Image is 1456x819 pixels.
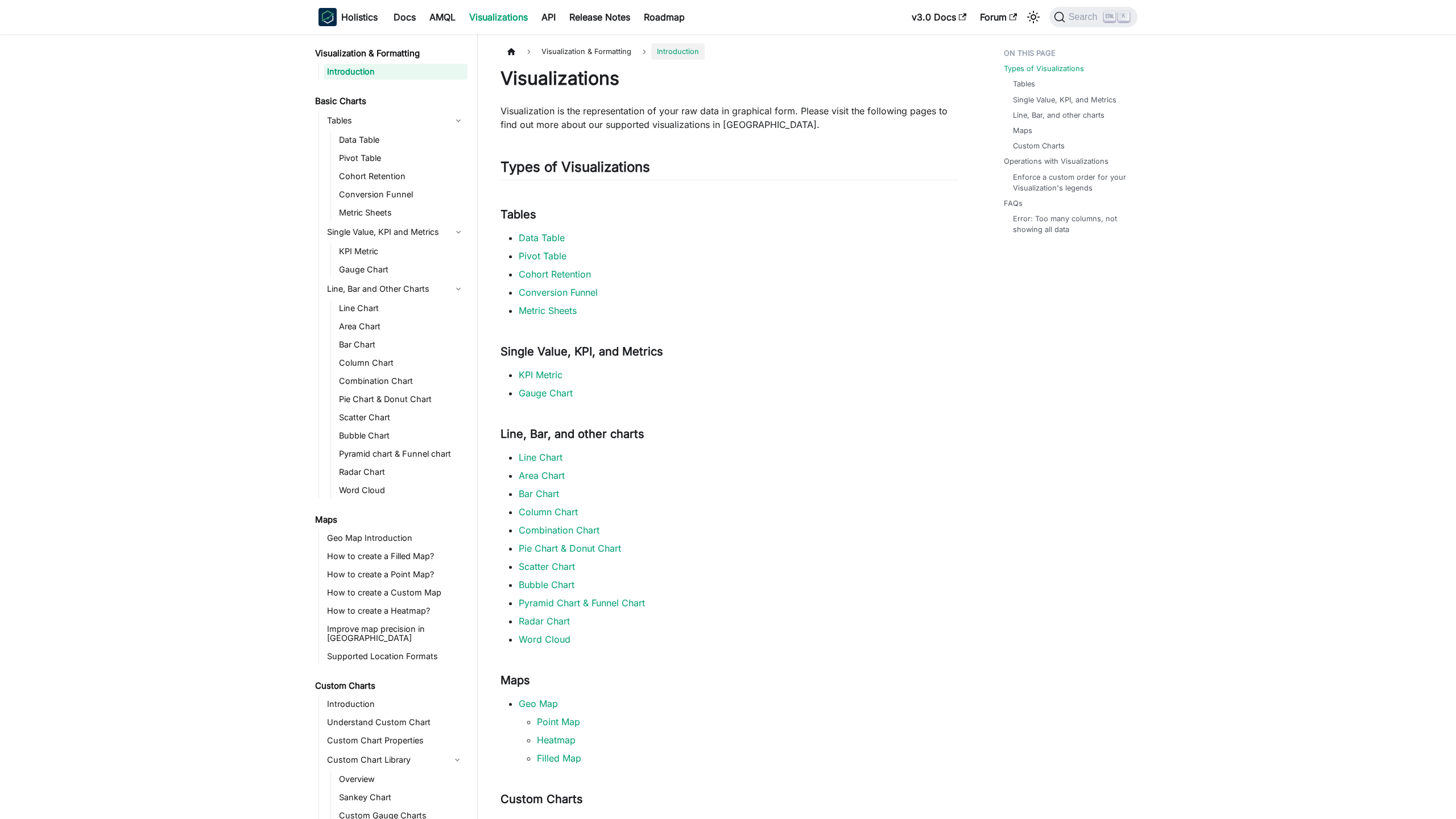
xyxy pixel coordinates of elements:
a: Combination Chart [336,373,468,389]
a: How to create a Custom Map [324,585,468,601]
a: Single Value, KPI, and Metrics [1013,94,1116,105]
a: FAQs [1004,198,1023,209]
a: Column Chart [336,355,468,371]
a: Filled Map [537,752,581,764]
h2: Types of Visualizations [500,159,958,180]
a: Line Chart [519,452,562,463]
button: Search (Ctrl+K) [1049,7,1137,27]
a: Radar Chart [336,464,468,480]
a: Home page [500,43,522,60]
a: Bubble Chart [519,579,574,590]
a: Basic Charts [312,93,468,109]
a: Visualization & Formatting [312,45,468,61]
a: Data Table [519,232,565,243]
a: Pie Chart & Donut Chart [336,391,468,407]
a: Radar Chart [519,615,570,627]
a: HolisticsHolistics [318,8,378,26]
a: Heatmap [537,734,576,746]
a: Sankey Chart [336,789,468,805]
a: Overview [336,771,468,787]
a: Single Value, KPI and Metrics [324,223,468,241]
h3: Custom Charts [500,792,958,806]
kbd: K [1118,11,1130,22]
a: v3.0 Docs [905,8,973,26]
a: Line, Bar and Other Charts [324,280,468,298]
a: Geo Map Introduction [324,530,468,546]
a: Point Map [537,716,580,727]
a: Cohort Retention [336,168,468,184]
a: Word Cloud [336,482,468,498]
span: Search [1065,12,1105,22]
a: Enforce a custom order for your Visualization's legends [1013,172,1126,193]
a: Custom Chart Library [324,751,447,769]
a: Line Chart [336,300,468,316]
b: Holistics [341,10,378,24]
a: Types of Visualizations [1004,63,1084,74]
a: Metric Sheets [519,305,577,316]
a: Operations with Visualizations [1004,156,1108,167]
a: Docs [387,8,423,26]
span: Introduction [651,43,705,60]
a: Custom Chart Properties [324,733,468,748]
a: KPI Metric [519,369,562,380]
a: Metric Sheets [336,205,468,221]
a: Gauge Chart [519,387,573,399]
a: Release Notes [562,8,637,26]
a: Cohort Retention [519,268,591,280]
a: Scatter Chart [336,409,468,425]
a: Data Table [336,132,468,148]
a: Forum [973,8,1024,26]
a: Scatter Chart [519,561,575,572]
a: KPI Metric [336,243,468,259]
a: Error: Too many columns, not showing all data [1013,213,1126,235]
a: Word Cloud [519,634,570,645]
a: Maps [1013,125,1032,136]
a: Line, Bar, and other charts [1013,110,1105,121]
a: AMQL [423,8,462,26]
a: Gauge Chart [336,262,468,278]
a: Supported Location Formats [324,648,468,664]
a: Bar Chart [519,488,559,499]
a: Pyramid chart & Funnel chart [336,446,468,462]
button: Collapse sidebar category 'Custom Chart Library' [447,751,468,769]
nav: Breadcrumbs [500,43,958,60]
a: API [535,8,562,26]
a: Pivot Table [336,150,468,166]
a: How to create a Point Map? [324,566,468,582]
a: How to create a Heatmap? [324,603,468,619]
a: Bubble Chart [336,428,468,444]
a: Improve map precision in [GEOGRAPHIC_DATA] [324,621,468,646]
a: Geo Map [519,698,558,709]
a: Tables [324,111,468,130]
h3: Line, Bar, and other charts [500,427,958,441]
a: Conversion Funnel [519,287,598,298]
a: Custom Charts [312,678,468,694]
a: How to create a Filled Map? [324,548,468,564]
a: Visualizations [462,8,535,26]
a: Area Chart [519,470,565,481]
a: Introduction [324,64,468,80]
a: Tables [1013,78,1035,89]
a: Pyramid Chart & Funnel Chart [519,597,645,609]
a: Maps [312,512,468,528]
p: Visualization is the representation of your raw data in graphical form. Please visit the followin... [500,104,958,131]
a: Column Chart [519,506,578,518]
span: Visualization & Formatting [536,43,637,60]
button: Switch between dark and light mode (currently light mode) [1024,8,1043,26]
a: Custom Charts [1013,140,1065,151]
a: Understand Custom Chart [324,714,468,730]
a: Introduction [324,696,468,712]
h3: Maps [500,673,958,688]
a: Pivot Table [519,250,566,262]
a: Roadmap [637,8,692,26]
a: Conversion Funnel [336,187,468,202]
h1: Visualizations [500,67,958,90]
img: Holistics [318,8,337,26]
a: Combination Chart [519,524,599,536]
a: Bar Chart [336,337,468,353]
a: Area Chart [336,318,468,334]
a: Pie Chart & Donut Chart [519,543,621,554]
h3: Single Value, KPI, and Metrics [500,345,958,359]
nav: Docs sidebar [307,34,478,819]
h3: Tables [500,208,958,222]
